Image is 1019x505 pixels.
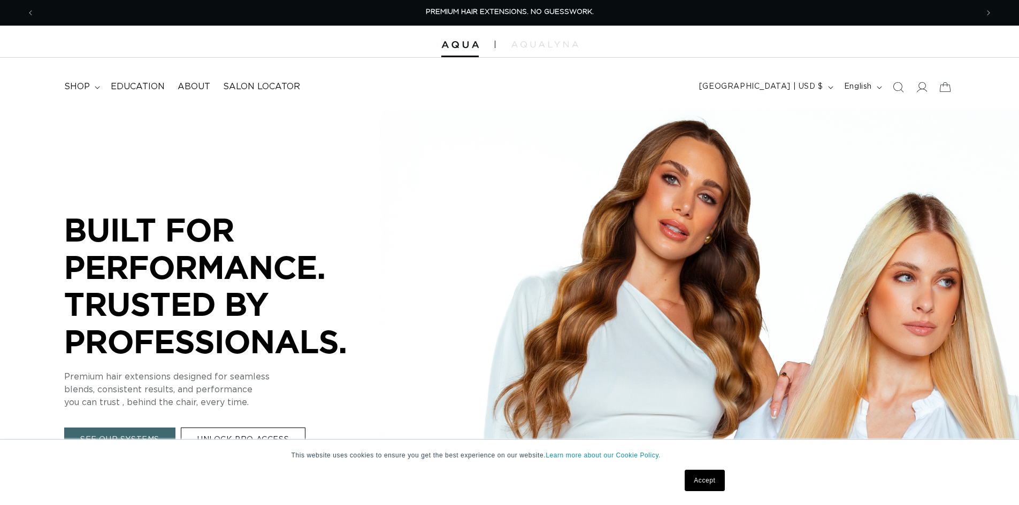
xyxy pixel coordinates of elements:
summary: shop [58,75,104,99]
summary: Search [886,75,910,99]
a: SEE OUR SYSTEMS [64,428,175,453]
a: Salon Locator [217,75,307,99]
span: English [844,81,872,92]
p: blends, consistent results, and performance [64,384,385,397]
a: Learn more about our Cookie Policy. [546,452,661,459]
p: you can trust , behind the chair, every time. [64,397,385,409]
p: BUILT FOR PERFORMANCE. TRUSTED BY PROFESSIONALS. [64,211,385,360]
span: Education [111,81,165,92]
a: Education [104,75,171,99]
span: PREMIUM HAIR EXTENSIONS. NO GUESSWORK. [426,9,594,15]
button: [GEOGRAPHIC_DATA] | USD $ [693,77,838,97]
span: About [178,81,210,92]
span: [GEOGRAPHIC_DATA] | USD $ [699,81,823,92]
span: Salon Locator [223,81,300,92]
img: aqualyna.com [511,41,578,48]
button: Next announcement [977,3,1000,23]
a: About [171,75,217,99]
a: UNLOCK PRO ACCESS [181,428,305,453]
button: English [838,77,886,97]
img: Aqua Hair Extensions [441,41,479,49]
p: This website uses cookies to ensure you get the best experience on our website. [292,450,728,460]
span: shop [64,81,90,92]
p: Premium hair extensions designed for seamless [64,371,385,384]
a: Accept [685,470,724,491]
button: Previous announcement [19,3,42,23]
